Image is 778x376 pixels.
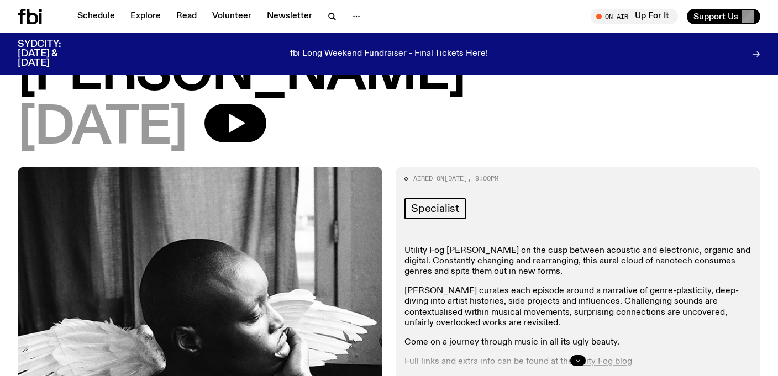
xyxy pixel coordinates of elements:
[411,203,459,215] span: Specialist
[404,286,751,329] p: [PERSON_NAME] curates each episode around a narrative of genre-plasticity, deep-diving into artis...
[206,9,258,24] a: Volunteer
[467,174,498,183] span: , 9:00pm
[687,9,760,24] button: Support Us
[404,246,751,278] p: Utility Fog [PERSON_NAME] on the cusp between acoustic and electronic, organic and digital. Const...
[404,198,466,219] a: Specialist
[260,9,319,24] a: Newsletter
[18,104,187,153] span: [DATE]
[413,174,444,183] span: Aired on
[71,9,122,24] a: Schedule
[591,9,678,24] button: On AirUp For It
[124,9,167,24] a: Explore
[404,337,751,348] p: Come on a journey through music in all its ugly beauty.
[290,49,488,59] p: fbi Long Weekend Fundraiser - Final Tickets Here!
[693,12,738,22] span: Support Us
[170,9,203,24] a: Read
[18,40,88,68] h3: SYDCITY: [DATE] & [DATE]
[444,174,467,183] span: [DATE]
